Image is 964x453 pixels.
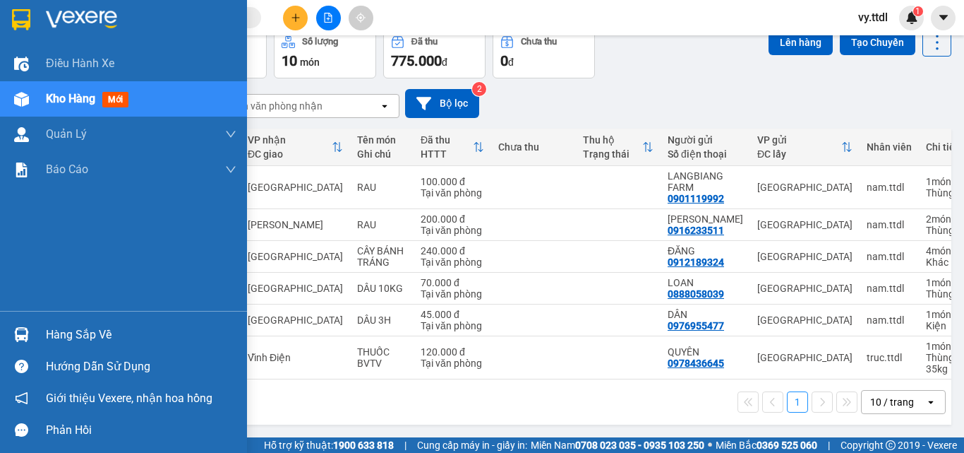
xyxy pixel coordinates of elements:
[349,6,373,30] button: aim
[411,37,438,47] div: Đã thu
[472,82,486,96] sup: 2
[357,134,406,146] div: Tên món
[750,129,860,166] th: Toggle SortBy
[925,396,936,408] svg: open
[757,182,852,193] div: [GEOGRAPHIC_DATA]
[248,314,343,326] div: [GEOGRAPHIC_DATA]
[291,13,301,23] span: plus
[867,352,912,363] div: truc.ttdl
[915,6,920,16] span: 1
[500,52,508,69] span: 0
[668,245,743,257] div: ĐĂNG
[102,92,128,107] span: mới
[867,182,912,193] div: nam.ttdl
[668,193,724,204] div: 0901119992
[357,314,406,326] div: DÂU 3H
[757,314,852,326] div: [GEOGRAPHIC_DATA]
[46,54,114,72] span: Điều hành xe
[357,219,406,230] div: RAU
[421,309,484,320] div: 45.000 đ
[274,28,376,78] button: Số lượng10món
[248,251,343,262] div: [GEOGRAPHIC_DATA]
[668,288,724,300] div: 0888058039
[668,277,743,288] div: LOAN
[300,57,320,68] span: món
[14,127,29,142] img: warehouse-icon
[870,395,914,409] div: 10 / trang
[576,129,661,166] th: Toggle SortBy
[264,437,394,453] span: Hỗ trợ kỹ thuật:
[867,219,912,230] div: nam.ttdl
[46,324,236,346] div: Hàng sắp về
[421,358,484,369] div: Tại văn phòng
[442,57,447,68] span: đ
[225,129,236,140] span: down
[14,327,29,342] img: warehouse-icon
[840,30,915,55] button: Tạo Chuyến
[404,437,406,453] span: |
[867,141,912,153] div: Nhân viên
[225,164,236,175] span: down
[421,257,484,268] div: Tại văn phòng
[421,134,473,146] div: Đã thu
[867,283,912,294] div: nam.ttdl
[14,57,29,71] img: warehouse-icon
[316,6,341,30] button: file-add
[46,420,236,441] div: Phản hồi
[493,28,595,78] button: Chưa thu0đ
[668,225,724,236] div: 0916233511
[248,219,343,230] div: [PERSON_NAME]
[828,437,830,453] span: |
[323,13,333,23] span: file-add
[14,163,29,177] img: solution-icon
[414,129,491,166] th: Toggle SortBy
[787,392,808,413] button: 1
[421,176,484,187] div: 100.000 đ
[421,245,484,257] div: 240.000 đ
[283,6,308,30] button: plus
[668,309,743,320] div: DÂN
[583,148,642,160] div: Trạng thái
[46,389,212,407] span: Giới thiệu Vexere, nhận hoa hồng
[931,6,956,30] button: caret-down
[421,148,473,160] div: HTTT
[421,346,484,358] div: 120.000 đ
[668,257,724,268] div: 0912189324
[302,37,338,47] div: Số lượng
[405,89,479,118] button: Bộ lọc
[46,356,236,377] div: Hướng dẫn sử dụng
[757,134,841,146] div: VP gửi
[417,437,527,453] span: Cung cấp máy in - giấy in:
[333,440,394,451] strong: 1900 633 818
[668,134,743,146] div: Người gửi
[15,423,28,437] span: message
[757,148,841,160] div: ĐC lấy
[913,6,923,16] sup: 1
[708,442,712,448] span: ⚪️
[248,182,343,193] div: [GEOGRAPHIC_DATA]
[357,346,406,369] div: THUỐC BVTV
[421,277,484,288] div: 70.000 đ
[498,141,569,153] div: Chưa thu
[937,11,950,24] span: caret-down
[357,182,406,193] div: RAU
[421,187,484,199] div: Tại văn phòng
[508,57,514,68] span: đ
[379,100,390,112] svg: open
[391,52,442,69] span: 775.000
[757,283,852,294] div: [GEOGRAPHIC_DATA]
[248,352,343,363] div: Vĩnh Điện
[15,360,28,373] span: question-circle
[757,440,817,451] strong: 0369 525 060
[847,8,899,26] span: vy.ttdl
[668,320,724,331] div: 0976955477
[357,245,406,268] div: CÂY BÁNH TRÁNG
[14,92,29,107] img: warehouse-icon
[757,251,852,262] div: [GEOGRAPHIC_DATA]
[668,148,743,160] div: Số điện thoại
[668,346,743,358] div: QUYÊN
[716,437,817,453] span: Miền Bắc
[668,358,724,369] div: 0978436645
[225,99,323,113] div: Chọn văn phòng nhận
[46,92,95,105] span: Kho hàng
